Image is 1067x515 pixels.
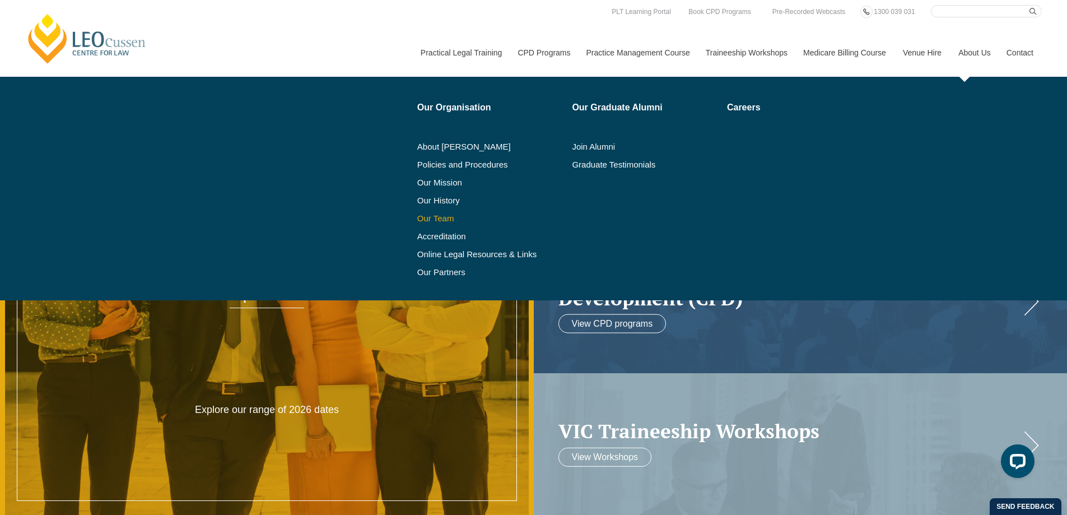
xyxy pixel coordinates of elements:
[417,250,565,259] a: Online Legal Resources & Links
[417,214,565,223] a: Our Team
[578,29,697,77] a: Practice Management Course
[727,103,854,112] a: Careers
[509,29,577,77] a: CPD Programs
[558,266,1021,309] a: Continuing ProfessionalDevelopment (CPD)
[697,29,795,77] a: Traineeship Workshops
[417,196,565,205] a: Our History
[686,6,753,18] a: Book CPD Programs
[871,6,917,18] a: 1300 039 031
[417,103,565,112] a: Our Organisation
[412,29,510,77] a: Practical Legal Training
[417,142,565,151] a: About [PERSON_NAME]
[417,232,565,241] a: Accreditation
[558,447,652,466] a: View Workshops
[572,103,719,112] a: Our Graduate Alumni
[609,6,674,18] a: PLT Learning Portal
[998,29,1042,77] a: Contact
[950,29,998,77] a: About Us
[894,29,950,77] a: Venue Hire
[795,29,894,77] a: Medicare Billing Course
[874,8,915,16] span: 1300 039 031
[558,420,1021,442] a: VIC Traineeship Workshops
[417,160,565,169] a: Policies and Procedures
[417,178,537,187] a: Our Mission
[558,314,667,333] a: View CPD programs
[992,440,1039,487] iframe: LiveChat chat widget
[572,160,719,169] a: Graduate Testimonials
[770,6,849,18] a: Pre-Recorded Webcasts
[572,142,719,151] a: Join Alumni
[25,12,149,65] a: [PERSON_NAME] Centre for Law
[160,403,374,416] p: Explore our range of 2026 dates
[417,268,565,277] a: Our Partners
[558,266,1021,309] h2: Continuing Professional Development (CPD)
